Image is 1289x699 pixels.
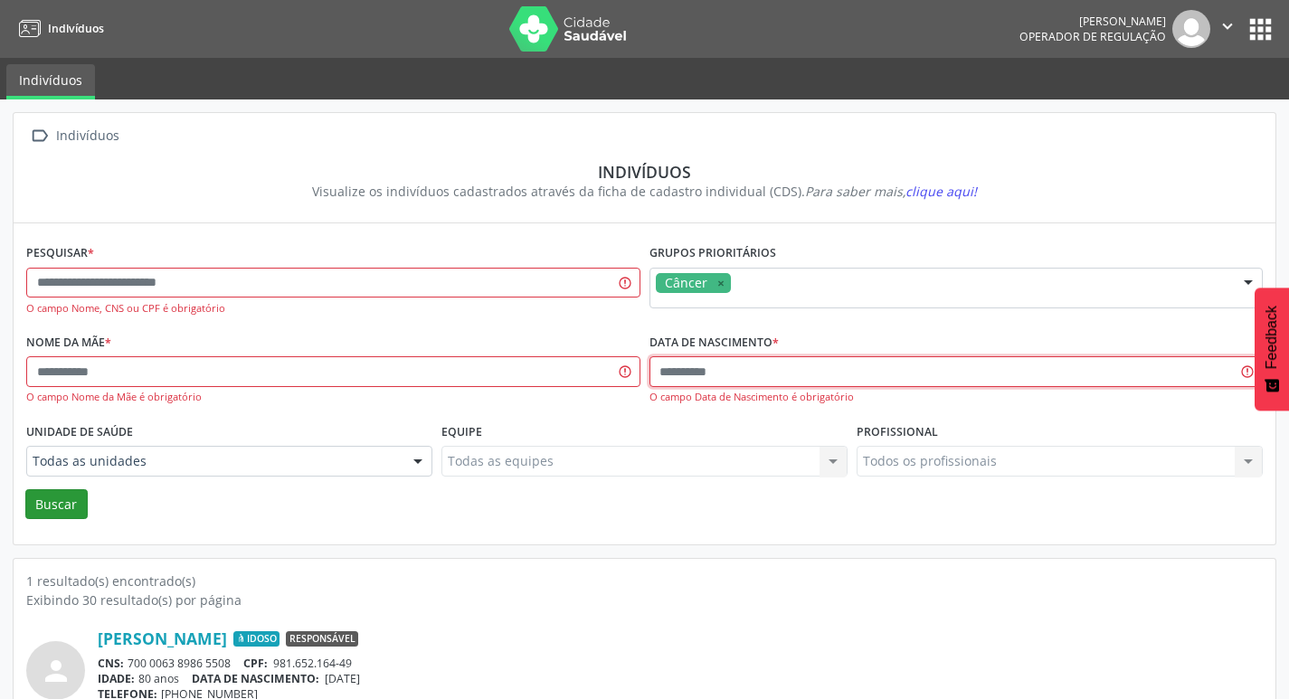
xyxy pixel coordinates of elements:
a: Indivíduos [6,64,95,99]
a: [PERSON_NAME] [98,628,227,648]
button: Buscar [25,489,88,520]
div: 1 resultado(s) encontrado(s) [26,571,1263,590]
button: Feedback - Mostrar pesquisa [1255,288,1289,411]
span: CPF: [243,656,268,671]
label: Equipe [441,418,482,446]
label: Unidade de saúde [26,418,133,446]
button:  [1210,10,1245,48]
span: Câncer [665,274,707,291]
a: Indivíduos [13,14,104,43]
span: Operador de regulação [1019,29,1166,44]
span: 981.652.164-49 [273,656,352,671]
div: O campo Data de Nascimento é obrigatório [649,390,1264,405]
div: [PERSON_NAME] [1019,14,1166,29]
label: Nome da mãe [26,329,111,357]
div: 80 anos [98,671,1263,686]
div: O campo Nome, CNS ou CPF é obrigatório [26,301,640,316]
div: Indivíduos [52,123,122,149]
span: Responsável [286,631,358,647]
span: Indivíduos [48,21,104,36]
a:  Indivíduos [26,123,122,149]
span: IDADE: [98,671,135,686]
i:  [26,123,52,149]
div: Exibindo 30 resultado(s) por página [26,590,1263,609]
i:  [1218,16,1237,36]
span: DATA DE NASCIMENTO: [192,671,319,686]
div: O campo Nome da Mãe é obrigatório [26,390,640,405]
label: Pesquisar [26,240,94,268]
span: CNS: [98,656,124,671]
div: Visualize os indivíduos cadastrados através da ficha de cadastro individual (CDS). [39,182,1250,201]
span: Idoso [233,631,280,647]
label: Grupos prioritários [649,240,776,268]
span: Feedback [1264,306,1280,369]
label: Data de nascimento [649,329,779,357]
span: Todas as unidades [33,452,395,470]
i: Para saber mais, [805,183,977,200]
div: 700 0063 8986 5508 [98,656,1263,671]
span: [DATE] [325,671,360,686]
div: Indivíduos [39,162,1250,182]
label: Profissional [857,418,938,446]
img: img [1172,10,1210,48]
span: clique aqui! [905,183,977,200]
button: apps [1245,14,1276,45]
